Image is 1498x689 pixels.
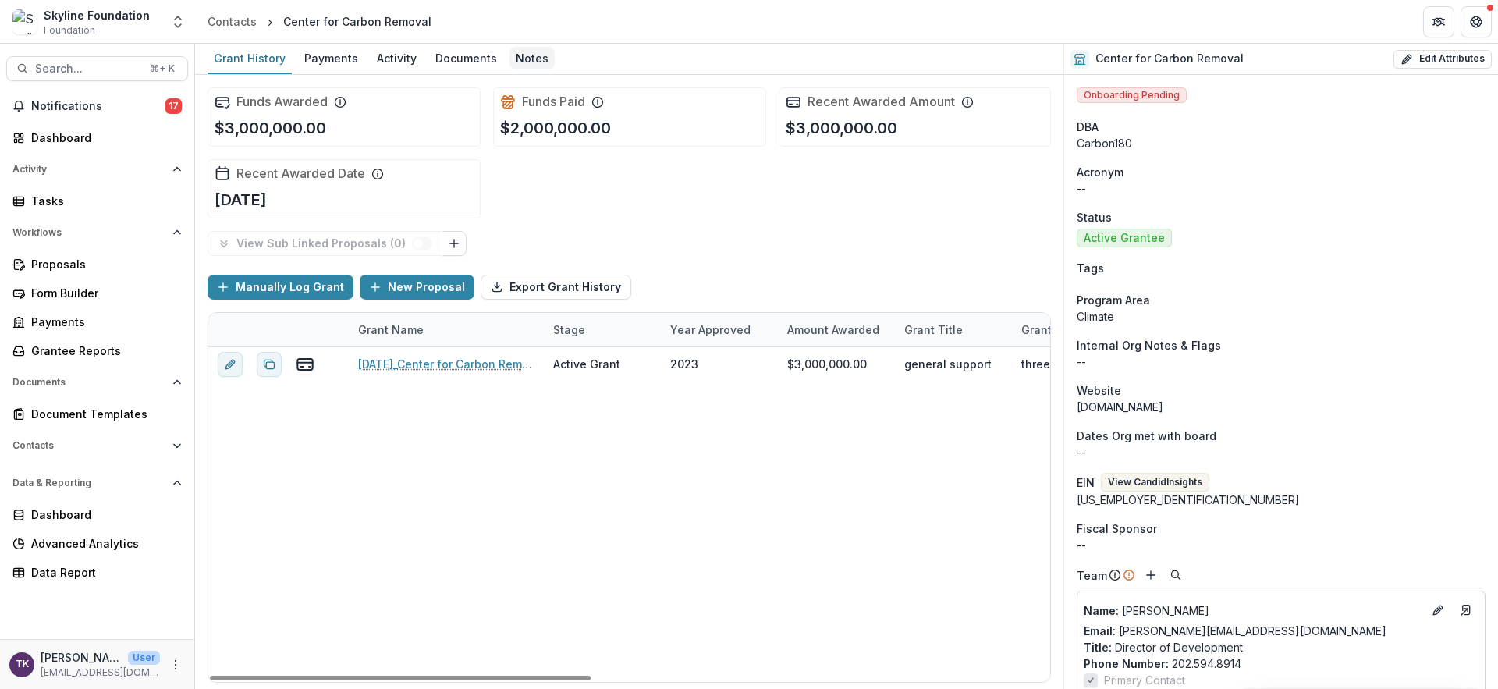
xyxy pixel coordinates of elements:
span: Active Grantee [1084,232,1165,245]
div: Grant Title [895,313,1012,346]
span: Program Area [1077,292,1150,308]
h2: Center for Carbon Removal [1095,52,1244,66]
button: Get Help [1461,6,1492,37]
div: Amount Awarded [778,313,895,346]
div: Carbon180 [1077,135,1486,151]
span: Workflows [12,227,166,238]
span: Primary Contact [1104,672,1185,688]
button: View Sub Linked Proposals (0) [208,231,442,256]
span: Title : [1084,641,1112,654]
a: Email: [PERSON_NAME][EMAIL_ADDRESS][DOMAIN_NAME] [1084,623,1386,639]
span: Acronym [1077,164,1123,180]
p: -- [1077,180,1486,197]
span: Internal Org Notes & Flags [1077,337,1221,353]
span: Onboarding Pending [1077,87,1187,103]
button: Open Workflows [6,220,188,245]
div: Amount Awarded [778,321,889,338]
span: Activity [12,164,166,175]
p: -- [1077,353,1486,370]
p: $2,000,000.00 [500,116,611,140]
p: EIN [1077,474,1095,491]
div: Advanced Analytics [31,535,176,552]
a: [DATE]_Center for Carbon Removal_3000000 [358,356,534,372]
button: View CandidInsights [1101,473,1209,492]
div: Grant Term [1012,321,1092,338]
span: Documents [12,377,166,388]
a: Grantee Reports [6,338,188,364]
p: Team [1077,567,1107,584]
a: Payments [6,309,188,335]
span: Website [1077,382,1121,399]
a: Contacts [201,10,263,33]
div: Proposals [31,256,176,272]
span: Dates Org met with board [1077,428,1216,444]
div: Takeshi Kaji [16,659,29,669]
button: Open Contacts [6,433,188,458]
div: Notes [509,47,555,69]
h2: Recent Awarded Date [236,166,365,181]
p: Director of Development [1084,639,1478,655]
p: 202.594.8914 [1084,655,1478,672]
p: -- [1077,444,1486,460]
div: Year approved [661,313,778,346]
button: Link Grants [442,231,467,256]
div: [US_EMPLOYER_IDENTIFICATION_NUMBER] [1077,492,1486,508]
span: Contacts [12,440,166,451]
h2: Funds Paid [522,94,585,109]
div: Document Templates [31,406,176,422]
div: Grant Title [895,321,972,338]
button: Open entity switcher [167,6,189,37]
button: Partners [1423,6,1454,37]
span: Status [1077,209,1112,226]
a: Dashboard [6,125,188,151]
div: Stage [544,313,661,346]
button: view-payments [296,355,314,374]
span: Foundation [44,23,95,37]
div: Activity [371,47,423,69]
div: Dashboard [31,130,176,146]
button: Add [1141,566,1160,584]
div: Contacts [208,13,257,30]
span: Search... [35,62,140,76]
button: Open Activity [6,157,188,182]
button: New Proposal [360,275,474,300]
a: Document Templates [6,401,188,427]
p: [PERSON_NAME] [1084,602,1422,619]
div: $3,000,000.00 [787,356,867,372]
div: Dashboard [31,506,176,523]
button: Notifications17 [6,94,188,119]
button: Open Documents [6,370,188,395]
div: Grant Term [1012,313,1129,346]
div: Grant Name [349,313,544,346]
p: [DATE] [215,188,267,211]
div: Tasks [31,193,176,209]
div: three years [1021,356,1084,372]
div: general support [904,356,992,372]
a: Tasks [6,188,188,214]
div: Grantee Reports [31,343,176,359]
a: Documents [429,44,503,74]
p: Climate [1077,308,1486,325]
button: More [166,655,185,674]
button: Search... [6,56,188,81]
button: Edit [1429,601,1447,620]
p: $3,000,000.00 [215,116,326,140]
div: Skyline Foundation [44,7,150,23]
p: View Sub Linked Proposals ( 0 ) [236,237,412,250]
a: Form Builder [6,280,188,306]
div: Payments [298,47,364,69]
span: 17 [165,98,182,114]
a: Data Report [6,559,188,585]
div: Active Grant [553,356,620,372]
div: Grant History [208,47,292,69]
button: edit [218,352,243,377]
button: Manually Log Grant [208,275,353,300]
a: Go to contact [1454,598,1478,623]
nav: breadcrumb [201,10,438,33]
span: Name : [1084,604,1119,617]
